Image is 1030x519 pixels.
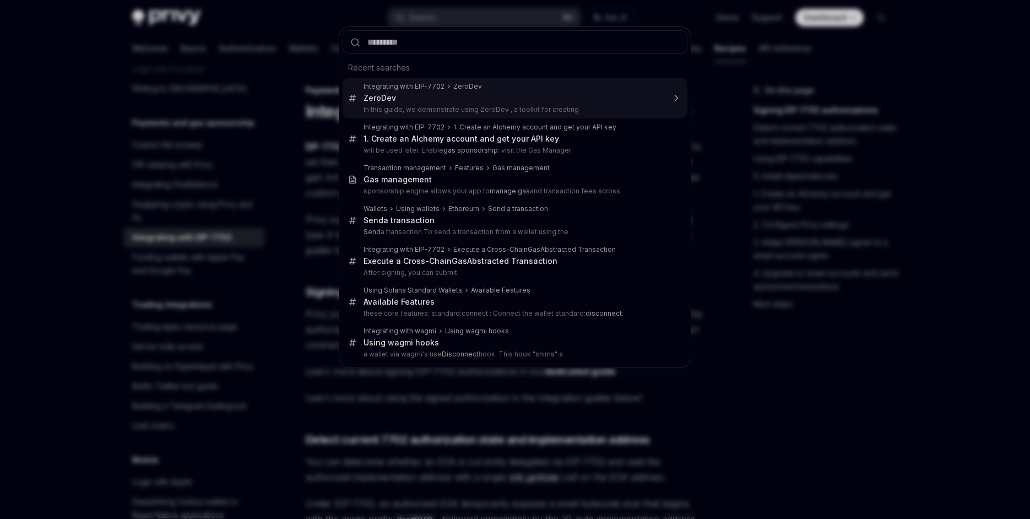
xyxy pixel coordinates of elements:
[364,105,664,114] p: In this guide, we demonstrate using ZeroDev , a toolkit for creating
[364,268,664,277] p: After signing, you can submit
[442,350,479,358] b: Disconnect
[364,93,396,102] b: ZeroDev
[364,297,435,307] div: Available Features
[364,245,444,254] div: Integrating with EIP-7702
[364,228,664,236] p: a transaction To send a transaction from a wallet using the
[443,146,498,154] b: gas sponsorship
[586,309,622,317] b: disconnect
[364,215,383,225] b: Send
[364,204,387,213] div: Wallets
[453,123,616,132] div: 1. Create an Alchemy account and get your API key
[455,164,484,172] div: Features
[453,82,482,90] b: ZeroDev
[396,204,440,213] div: Using wallets
[348,62,410,73] span: Recent searches
[488,204,548,213] div: Send a transaction
[445,327,509,336] div: Using wagmi hooks
[448,204,479,213] div: Ethereum
[364,350,664,359] p: a wallet via wagmi's use hook. This hook "shims" a
[364,309,664,318] p: these core features: standard:connect : Connect the wallet standard: :
[490,187,530,195] b: manage gas
[364,215,435,225] div: a transaction
[364,327,436,336] div: Integrating with wagmi
[364,286,462,295] div: Using Solana Standard Wallets
[528,245,540,253] b: Gas
[453,245,616,254] div: Execute a Cross-Chain Abstracted Transaction
[364,338,439,348] div: Using wagmi hooks
[364,123,444,132] div: Integrating with EIP-7702
[452,256,467,266] b: Gas
[364,187,664,196] p: sponsorship engine allows your app to and transaction fees across
[364,82,444,91] div: Integrating with EIP-7702
[364,164,446,172] div: Transaction management
[364,134,559,144] div: 1. Create an Alchemy account and get your API key
[364,228,381,236] b: Send
[364,146,664,155] p: will be used later. Enable : visit the Gas Manager
[471,286,530,295] div: Available Features
[492,164,550,172] div: Gas management
[364,256,557,266] div: Execute a Cross-Chain Abstracted Transaction
[364,175,432,185] div: Gas management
